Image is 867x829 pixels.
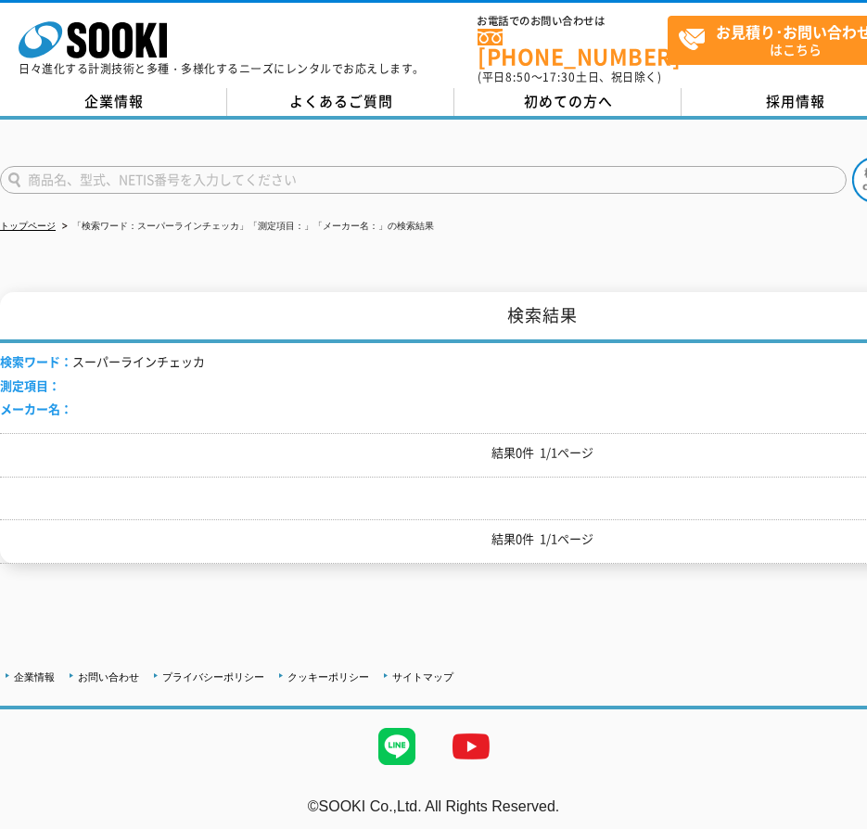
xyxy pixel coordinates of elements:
img: LINE [360,709,434,784]
span: (平日 ～ 土日、祝日除く) [478,69,661,85]
li: 「検索ワード：スーパーラインチェッカ」「測定項目：」「メーカー名：」の検索結果 [58,217,434,236]
a: サイトマップ [392,671,453,682]
p: 日々進化する計測技術と多種・多様化するニーズにレンタルでお応えします。 [19,63,425,74]
span: 17:30 [542,69,576,85]
a: クッキーポリシー [287,671,369,682]
span: 初めての方へ [524,91,613,111]
a: お問い合わせ [78,671,139,682]
a: 初めての方へ [454,88,682,116]
span: お電話でのお問い合わせは [478,16,668,27]
img: YouTube [434,709,508,784]
a: よくあるご質問 [227,88,454,116]
span: 8:50 [505,69,531,85]
a: プライバシーポリシー [162,671,264,682]
a: 企業情報 [14,671,55,682]
a: [PHONE_NUMBER] [478,29,668,67]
